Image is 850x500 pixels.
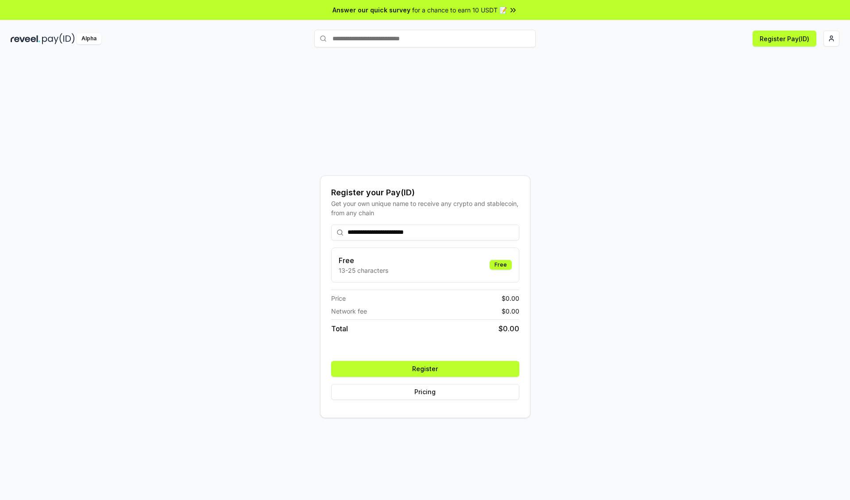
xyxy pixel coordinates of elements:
[77,33,101,44] div: Alpha
[331,323,348,334] span: Total
[331,361,519,377] button: Register
[339,255,388,266] h3: Free
[11,33,40,44] img: reveel_dark
[498,323,519,334] span: $ 0.00
[502,306,519,316] span: $ 0.00
[331,186,519,199] div: Register your Pay(ID)
[502,294,519,303] span: $ 0.00
[331,306,367,316] span: Network fee
[339,266,388,275] p: 13-25 characters
[42,33,75,44] img: pay_id
[331,294,346,303] span: Price
[753,31,816,47] button: Register Pay(ID)
[490,260,512,270] div: Free
[331,199,519,217] div: Get your own unique name to receive any crypto and stablecoin, from any chain
[412,5,507,15] span: for a chance to earn 10 USDT 📝
[332,5,410,15] span: Answer our quick survey
[331,384,519,400] button: Pricing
